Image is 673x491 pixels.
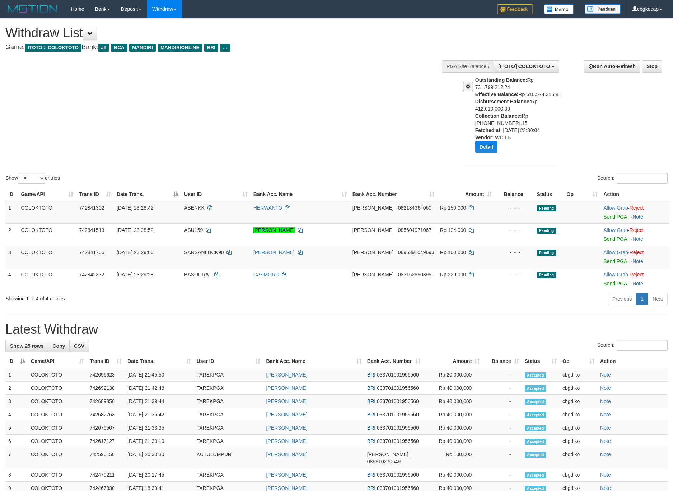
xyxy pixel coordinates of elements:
[377,472,419,478] span: Copy 033701001956560 to clipboard
[440,205,466,211] span: Rp 150.000
[5,435,28,448] td: 6
[367,452,408,457] span: [PERSON_NAME]
[475,127,500,133] b: Fetched at
[437,188,495,201] th: Amount: activate to sort column ascending
[600,245,669,268] td: ·
[630,249,644,255] a: Reject
[522,355,560,368] th: Status: activate to sort column ascending
[352,249,394,255] span: [PERSON_NAME]
[158,44,202,52] span: MANDIRIONLINE
[603,249,628,255] a: Allow Grab
[5,292,275,302] div: Showing 1 to 4 of 4 entries
[114,188,181,201] th: Date Trans.: activate to sort column descending
[194,448,263,468] td: KUTULUMPUR
[87,468,125,482] td: 742470211
[560,382,597,395] td: cbgdiko
[253,249,295,255] a: [PERSON_NAME]
[18,188,76,201] th: Game/API: activate to sort column ascending
[367,412,375,417] span: BRI
[424,408,483,421] td: Rp 40,000,000
[424,355,483,368] th: Amount: activate to sort column ascending
[630,205,644,211] a: Reject
[220,44,230,52] span: ...
[497,4,533,14] img: Feedback.jpg
[117,272,153,277] span: [DATE] 23:29:28
[475,99,531,104] b: Disbursement Balance:
[600,485,611,491] a: Note
[79,249,104,255] span: 742841706
[377,412,419,417] span: Copy 033701001956560 to clipboard
[352,227,394,233] span: [PERSON_NAME]
[630,272,644,277] a: Reject
[5,188,18,201] th: ID
[632,281,643,286] a: Note
[266,472,307,478] a: [PERSON_NAME]
[10,343,43,349] span: Show 25 rows
[398,249,434,255] span: Copy 0895391049693 to clipboard
[194,382,263,395] td: TAREKPGA
[5,26,441,40] h1: Withdraw List
[352,205,394,211] span: [PERSON_NAME]
[125,368,194,382] td: [DATE] 21:45:50
[630,227,644,233] a: Reject
[564,188,601,201] th: Op: activate to sort column ascending
[266,425,307,431] a: [PERSON_NAME]
[117,249,153,255] span: [DATE] 23:29:00
[25,44,81,52] span: ITOTO > COLOKTOTO
[632,258,643,264] a: Note
[600,412,611,417] a: Note
[28,448,87,468] td: COLOKTOTO
[5,448,28,468] td: 7
[537,205,556,211] span: Pending
[87,382,125,395] td: 742692138
[482,408,522,421] td: -
[424,395,483,408] td: Rp 40,000,000
[475,135,492,140] b: Vendor
[18,201,76,224] td: COLOKTOTO
[5,173,60,184] label: Show entries
[544,4,574,14] img: Button%20Memo.svg
[498,64,550,69] span: [ITOTO] COLOKTOTO
[525,412,546,418] span: Accepted
[79,205,104,211] span: 742841302
[367,372,375,378] span: BRI
[18,245,76,268] td: COLOKTOTO
[87,448,125,468] td: 742590150
[603,227,628,233] a: Allow Grab
[79,272,104,277] span: 742842332
[194,421,263,435] td: TAREKPGA
[475,92,519,97] b: Effective Balance:
[253,272,279,277] a: CASMORO
[475,141,497,153] button: Detail
[600,472,611,478] a: Note
[603,214,627,220] a: Send PGA
[87,395,125,408] td: 742689850
[498,226,531,234] div: - - -
[482,421,522,435] td: -
[184,249,224,255] span: SANSANLUCK90
[74,343,84,349] span: CSV
[603,205,629,211] span: ·
[560,355,597,368] th: Op: activate to sort column ascending
[525,439,546,445] span: Accepted
[28,355,87,368] th: Game/API: activate to sort column ascending
[5,4,60,14] img: MOTION_logo.png
[117,205,153,211] span: [DATE] 23:28:42
[204,44,218,52] span: BRI
[98,44,109,52] span: all
[18,173,45,184] select: Showentries
[263,355,364,368] th: Bank Acc. Name: activate to sort column ascending
[648,293,668,305] a: Next
[603,249,629,255] span: ·
[266,398,307,404] a: [PERSON_NAME]
[603,205,628,211] a: Allow Grab
[28,382,87,395] td: COLOKTOTO
[111,44,127,52] span: BCA
[181,188,251,201] th: User ID: activate to sort column ascending
[79,227,104,233] span: 742841513
[585,4,621,14] img: panduan.png
[125,395,194,408] td: [DATE] 21:39:44
[266,372,307,378] a: [PERSON_NAME]
[367,438,375,444] span: BRI
[600,425,611,431] a: Note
